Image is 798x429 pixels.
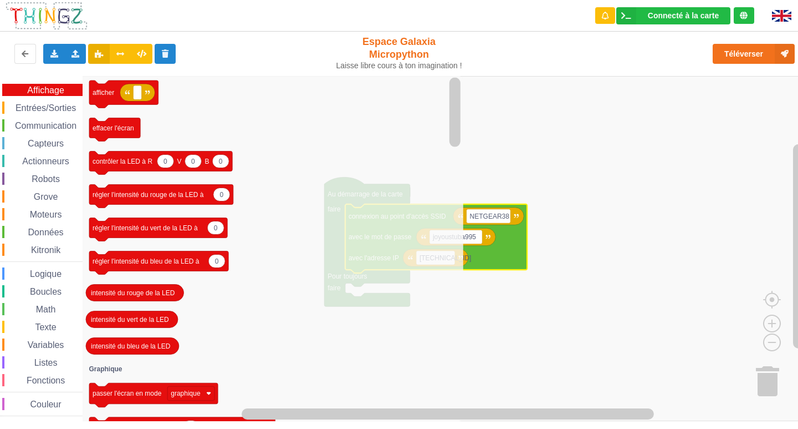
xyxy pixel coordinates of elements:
span: Texte [33,322,58,332]
span: Variables [26,340,66,350]
span: Moteurs [28,210,64,219]
span: Grove [32,192,60,201]
text: intensité du vert de la LED [91,316,169,324]
text: intensité du bleu de la LED [91,342,171,350]
span: Robots [30,174,62,184]
text: passer l'écran en mode [93,390,162,397]
div: Espace Galaxia Micropython [331,36,467,70]
text: 0 [191,158,195,165]
span: Capteurs [26,139,65,148]
span: Logique [28,269,63,279]
img: thingz_logo.png [5,1,88,31]
span: Kitronik [29,245,62,255]
span: Entrées/Sorties [14,103,78,113]
div: Connecté à la carte [648,12,719,19]
text: régler l'intensité du bleu de la LED à [93,258,199,265]
text: NETGEAR38 [470,213,510,220]
span: Actionneurs [21,157,71,166]
text: 0 [219,191,223,199]
text: intensité du rouge de la LED [91,289,175,297]
span: Données [27,228,65,237]
text: 0 [163,158,167,165]
span: Math [34,305,58,314]
span: Communication [13,121,78,130]
span: Fonctions [25,376,66,385]
text: régler l'intensité du vert de la LED à [93,224,198,232]
button: Téléverser [713,44,795,64]
div: Tu es connecté au serveur de création de Thingz [734,7,754,24]
span: Listes [33,358,59,367]
span: Couleur [29,400,63,409]
span: Affichage [25,85,65,95]
div: Laisse libre cours à ton imagination ! [331,61,467,70]
text: contrôler la LED à R [93,158,152,165]
img: gb.png [772,10,791,22]
text: régler l'intensité du rouge de la LED à [93,191,204,199]
text: B [205,158,209,165]
text: effacer l'écran [93,124,134,132]
span: Boucles [28,287,63,296]
text: graphique [171,390,201,397]
text: V [177,158,182,165]
text: [TECHNICAL_ID] [420,254,471,262]
div: Ta base fonctionne bien ! [616,7,730,24]
text: afficher [93,89,114,97]
text: Graphique [89,365,122,373]
text: 0 [214,224,218,232]
text: 0 [219,158,223,165]
text: 0 [215,258,219,265]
